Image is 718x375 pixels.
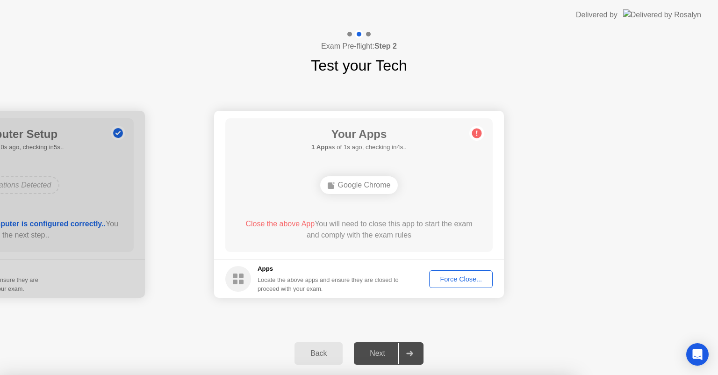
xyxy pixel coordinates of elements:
[245,220,315,228] span: Close the above App
[311,143,407,152] h5: as of 1s ago, checking in4s..
[258,264,399,274] h5: Apps
[321,41,397,52] h4: Exam Pre-flight:
[239,218,480,241] div: You will need to close this app to start the exam and comply with the exam rules
[686,343,709,366] div: Open Intercom Messenger
[374,42,397,50] b: Step 2
[320,176,398,194] div: Google Chrome
[297,349,340,358] div: Back
[311,54,407,77] h1: Test your Tech
[311,126,407,143] h1: Your Apps
[357,349,398,358] div: Next
[258,275,399,293] div: Locate the above apps and ensure they are closed to proceed with your exam.
[623,9,701,20] img: Delivered by Rosalyn
[432,275,489,283] div: Force Close...
[311,144,328,151] b: 1 App
[576,9,617,21] div: Delivered by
